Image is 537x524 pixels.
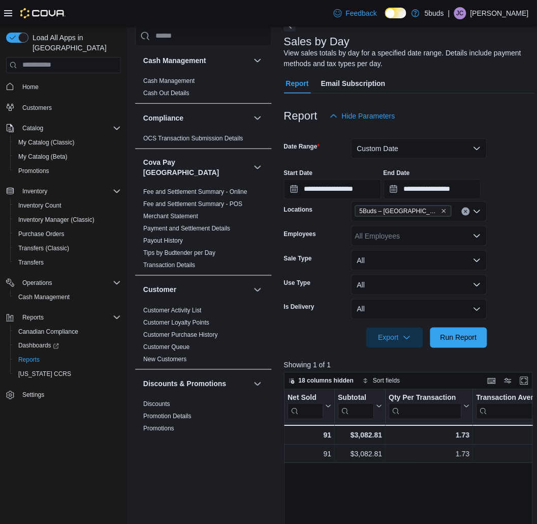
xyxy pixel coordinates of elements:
div: Jacob Calder [454,7,466,19]
a: Transfers [14,256,48,269]
a: Promotions [143,425,174,432]
div: Subtotal [338,393,374,419]
a: Transaction Details [143,261,195,268]
button: Inventory [2,184,125,198]
button: Display options [502,375,514,387]
label: Employees [284,230,316,238]
a: Fee and Settlement Summary - Online [143,188,247,195]
span: OCS Transaction Submission Details [143,134,243,142]
span: Purchase Orders [14,228,121,240]
span: My Catalog (Beta) [14,151,121,163]
span: Customer Queue [143,342,189,351]
span: Canadian Compliance [18,328,78,336]
label: Start Date [284,169,313,177]
a: Merchant Statement [143,212,198,219]
span: Tips by Budtender per Day [143,248,215,256]
a: My Catalog (Classic) [14,136,79,149]
p: Showing 1 of 1 [284,360,535,370]
button: Reports [10,353,125,367]
span: Inventory [22,187,47,195]
a: Inventory Manager (Classic) [14,214,99,226]
span: Transfers (Classic) [14,242,121,254]
span: Operations [18,277,121,289]
span: Cash Management [143,76,195,84]
button: Hide Parameters [326,106,399,126]
h3: Customer [143,284,176,295]
span: Promotions [14,165,121,177]
button: Inventory Count [10,198,125,213]
a: New Customers [143,355,186,362]
span: Customers [18,101,121,114]
span: Sort fields [373,377,400,385]
button: Customer [143,284,249,295]
a: Feedback [330,3,381,23]
button: All [351,250,487,271]
a: Customer Loyalty Points [143,318,209,326]
input: Press the down key to open a popover containing a calendar. [284,179,382,199]
span: Inventory [18,185,121,197]
button: Cova Pay [GEOGRAPHIC_DATA] [143,157,249,177]
label: Date Range [284,142,320,151]
a: Inventory Count [14,199,66,212]
span: Feedback [346,8,377,18]
span: My Catalog (Classic) [14,136,121,149]
a: My Catalog (Beta) [14,151,72,163]
div: Customer [135,304,272,369]
span: Transaction Details [143,260,195,269]
div: View sales totals by day for a specified date range. Details include payment methods and tax type... [284,48,530,69]
span: Catalog [22,124,43,132]
a: Transfers (Classic) [14,242,73,254]
a: Cash Management [14,291,74,303]
a: Promotions [14,165,53,177]
span: Run Report [440,333,477,343]
span: 5Buds – North Battleford [355,206,452,217]
button: Catalog [2,121,125,135]
span: Reports [14,354,121,366]
a: Canadian Compliance [14,326,82,338]
div: Compliance [135,132,272,148]
span: Email Subscription [321,73,386,94]
img: Cova [20,8,66,18]
a: Home [18,81,43,93]
button: Customers [2,100,125,115]
a: Customers [18,102,56,114]
button: Compliance [251,111,264,124]
button: Remove 5Buds – North Battleford from selection in this group [441,208,447,214]
span: Settings [22,391,44,399]
span: Promotion Details [143,412,192,420]
span: Home [22,83,39,91]
button: Purchase Orders [10,227,125,241]
span: JC [457,7,464,19]
button: Catalog [18,122,47,134]
span: Load All Apps in [GEOGRAPHIC_DATA] [28,33,121,53]
label: Use Type [284,279,310,287]
button: [US_STATE] CCRS [10,367,125,382]
h3: Compliance [143,112,183,123]
button: Operations [18,277,56,289]
span: Cash Management [18,293,70,301]
a: Settings [18,389,48,401]
button: Discounts & Promotions [143,379,249,389]
div: Discounts & Promotions [135,398,272,439]
div: Net Sold [288,393,323,403]
div: 91 [287,429,331,442]
a: Dashboards [14,340,63,352]
nav: Complex example [6,75,121,429]
span: Merchant Statement [143,212,198,220]
div: Cash Management [135,74,272,103]
span: Discounts [143,400,170,408]
span: [US_STATE] CCRS [18,370,71,379]
span: Fee and Settlement Summary - POS [143,199,242,208]
div: Subtotal [338,393,374,403]
button: Cova Pay [GEOGRAPHIC_DATA] [251,161,264,173]
span: Customer Loyalty Points [143,318,209,326]
label: Locations [284,206,313,214]
span: Cash Management [14,291,121,303]
span: Transfers (Classic) [18,244,69,252]
div: 91 [288,448,331,460]
span: Payout History [143,236,183,244]
button: Canadian Compliance [10,325,125,339]
span: Dashboards [18,342,59,350]
div: $3,082.81 [338,448,382,460]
